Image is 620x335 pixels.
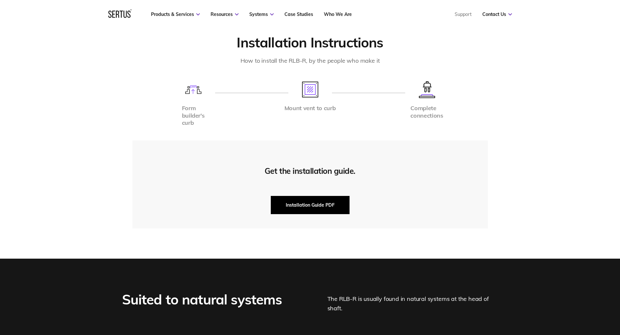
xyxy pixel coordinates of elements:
[182,105,205,127] div: Form builder's curb
[284,11,313,17] a: Case Studies
[151,11,200,17] a: Products & Services
[455,11,472,17] a: Support
[482,11,512,17] a: Contact Us
[284,105,336,112] div: Mount vent to curb
[265,166,355,176] div: Get the installation guide.
[249,11,274,17] a: Systems
[203,56,418,66] div: How to install the RLB-R, by the people who make it
[324,11,352,17] a: Who We Are
[271,196,350,214] button: Installation Guide PDF
[410,105,443,119] div: Complete connections
[503,260,620,335] iframe: Chat Widget
[122,290,285,313] div: Suited to natural systems
[211,11,239,17] a: Resources
[132,34,488,51] h2: Installation Instructions
[327,290,498,313] div: The RLB-R is usually found in natural systems at the head of shaft.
